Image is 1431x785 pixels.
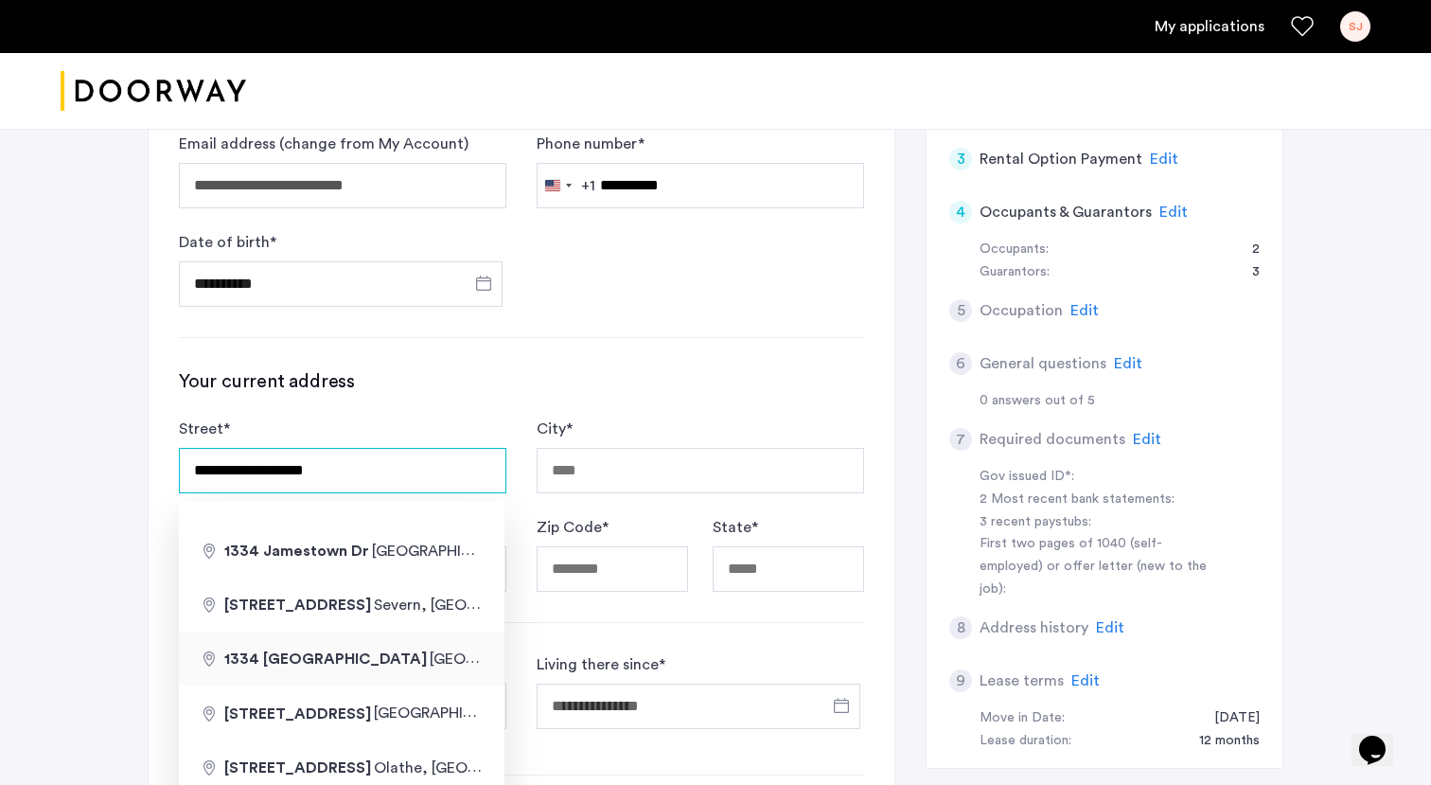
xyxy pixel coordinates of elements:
span: 1334 [224,651,259,667]
span: Olathe, [GEOGRAPHIC_DATA], [GEOGRAPHIC_DATA] [374,759,750,776]
span: [GEOGRAPHIC_DATA], [GEOGRAPHIC_DATA], [GEOGRAPHIC_DATA] [374,705,856,721]
h5: Rental Option Payment [980,148,1142,170]
button: Open calendar [830,694,853,717]
span: 1334 [224,544,259,559]
div: 9 [949,669,972,692]
div: 3 [949,148,972,170]
h5: Occupants & Guarantors [980,201,1152,223]
div: Occupants: [980,239,1049,261]
span: Edit [1150,152,1178,167]
span: Edit [1070,303,1099,318]
span: Edit [1071,673,1100,688]
div: 6 [949,352,972,375]
label: City * [537,418,573,440]
label: Email address (change from My Account) [179,133,468,155]
label: Living there since * [537,653,665,676]
span: Jamestown Dr [263,544,369,559]
h5: Occupation [980,299,1063,322]
span: Edit [1159,205,1188,220]
span: [STREET_ADDRESS] [224,598,371,613]
label: Street * [179,418,230,440]
label: Date of birth * [179,231,276,254]
div: 2 Most recent bank statements: [980,489,1218,511]
iframe: chat widget [1351,709,1412,766]
img: logo [61,56,246,127]
div: 2 [1233,239,1260,261]
div: 0 answers out of 5 [980,390,1260,413]
span: Edit [1096,620,1124,635]
label: State * [713,516,758,539]
h5: Lease terms [980,669,1064,692]
label: Phone number * [537,133,645,155]
span: [STREET_ADDRESS] [224,760,371,776]
a: Favorites [1291,15,1314,38]
h5: Required documents [980,428,1125,451]
div: 8 [949,616,972,639]
span: [GEOGRAPHIC_DATA], [GEOGRAPHIC_DATA], [GEOGRAPHIC_DATA] [372,543,854,559]
h5: Address history [980,616,1088,639]
span: Severn, [GEOGRAPHIC_DATA], [GEOGRAPHIC_DATA] [374,597,749,613]
div: +1 [581,174,595,197]
div: Gov issued ID*: [980,466,1218,489]
h5: General questions [980,352,1106,375]
div: 12 months [1180,730,1260,753]
label: Zip Code * [537,516,609,539]
span: Edit [1133,432,1161,447]
div: 4 [949,201,972,223]
div: Guarantors: [980,261,1050,284]
div: 3 [1233,261,1260,284]
button: Selected country [538,164,595,207]
button: Open calendar [472,272,495,294]
h3: Your current address [179,368,864,395]
span: [STREET_ADDRESS] [224,706,371,722]
div: Lease duration: [980,730,1071,753]
div: SJ [1340,11,1370,42]
div: Move in Date: [980,707,1065,730]
div: 7 [949,428,972,451]
div: 5 [949,299,972,322]
div: 3 recent paystubs: [980,511,1218,534]
div: 09/01/2025 [1195,707,1260,730]
a: Cazamio logo [61,56,246,127]
span: [GEOGRAPHIC_DATA] [263,651,427,667]
span: [GEOGRAPHIC_DATA], [GEOGRAPHIC_DATA], [GEOGRAPHIC_DATA] [430,651,911,667]
div: First two pages of 1040 (self-employed) or offer letter (new to the job): [980,533,1218,601]
span: Edit [1114,356,1142,371]
a: My application [1155,15,1264,38]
